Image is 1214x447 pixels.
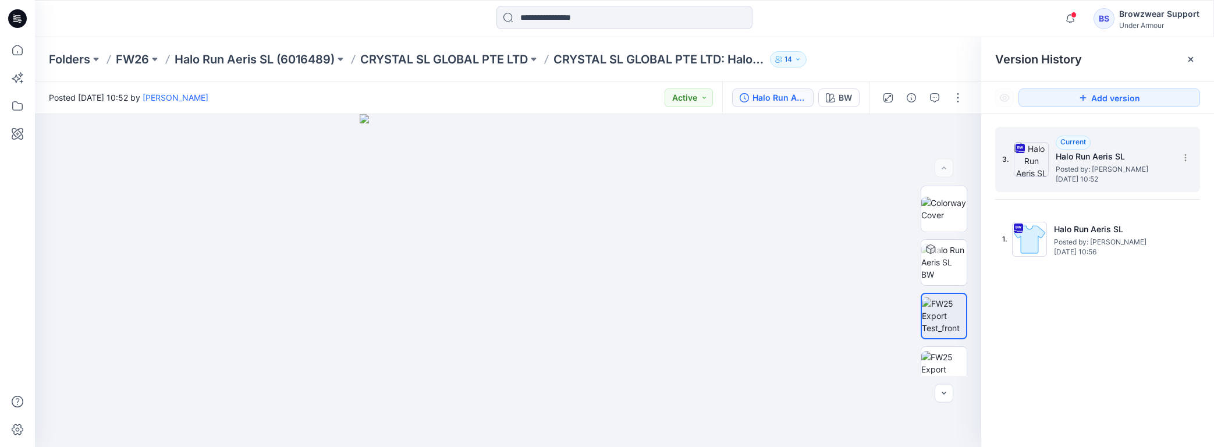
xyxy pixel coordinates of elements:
[553,51,765,68] p: CRYSTAL SL GLOBAL PTE LTD: Halo Run Aeris SL
[818,88,860,107] button: BW
[1056,175,1172,183] span: [DATE] 10:52
[49,51,90,68] a: Folders
[1054,236,1170,248] span: Posted by: Jakub Makowski
[143,93,208,102] a: [PERSON_NAME]
[1056,150,1172,164] h5: Halo Run Aeris SL
[49,91,208,104] span: Posted [DATE] 10:52 by
[360,114,657,447] img: eyJhbGciOiJIUzI1NiIsImtpZCI6IjAiLCJzbHQiOiJzZXMiLCJ0eXAiOiJKV1QifQ.eyJkYXRhIjp7InR5cGUiOiJzdG9yYW...
[922,297,966,334] img: FW25 Export Test_front
[1002,154,1009,165] span: 3.
[921,197,967,221] img: Colorway Cover
[1119,7,1199,21] div: Browzwear Support
[732,88,814,107] button: Halo Run Aeris SL
[1054,222,1170,236] h5: Halo Run Aeris SL
[902,88,921,107] button: Details
[1002,234,1007,244] span: 1.
[1014,142,1049,177] img: Halo Run Aeris SL
[1186,55,1195,64] button: Close
[1119,21,1199,30] div: Under Armour
[995,88,1014,107] button: Show Hidden Versions
[1060,137,1086,146] span: Current
[1094,8,1114,29] div: BS
[921,244,967,281] img: Halo Run Aeris SL BW
[839,91,852,104] div: BW
[921,351,967,388] img: FW25 Export Test_back
[175,51,335,68] a: Halo Run Aeris SL (6016489)
[770,51,807,68] button: 14
[752,91,806,104] div: Halo Run Aeris SL
[360,51,528,68] a: CRYSTAL SL GLOBAL PTE LTD
[1012,222,1047,257] img: Halo Run Aeris SL
[785,53,792,66] p: 14
[1018,88,1200,107] button: Add version
[995,52,1082,66] span: Version History
[1056,164,1172,175] span: Posted by: Jakub Makowski
[116,51,149,68] a: FW26
[1054,248,1170,256] span: [DATE] 10:56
